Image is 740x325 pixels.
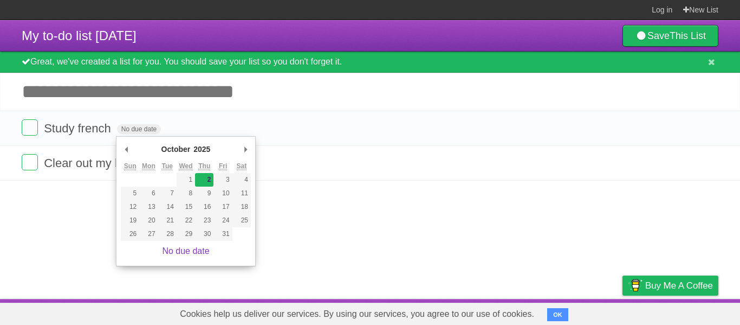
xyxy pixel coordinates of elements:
[169,303,545,325] span: Cookies help us deliver our services. By using our services, you agree to our use of cookies.
[177,173,195,187] button: 1
[608,302,637,322] a: Privacy
[628,276,642,295] img: Buy me a coffee
[237,162,247,170] abbr: Saturday
[22,28,137,43] span: My to-do list [DATE]
[670,30,706,41] b: This List
[177,214,195,227] button: 22
[240,141,251,157] button: Next Month
[645,276,713,295] span: Buy me a coffee
[117,124,161,134] span: No due date
[139,187,158,200] button: 6
[139,227,158,241] button: 27
[213,200,232,214] button: 17
[213,214,232,227] button: 24
[44,122,114,135] span: Study french
[121,187,139,200] button: 5
[142,162,155,170] abbr: Monday
[162,246,209,256] a: No due date
[232,214,251,227] button: 25
[177,187,195,200] button: 8
[195,173,213,187] button: 2
[514,302,558,322] a: Developers
[44,156,168,170] span: Clear out my backpack
[622,276,718,296] a: Buy me a coffee
[195,200,213,214] button: 16
[161,162,172,170] abbr: Tuesday
[121,200,139,214] button: 12
[478,302,501,322] a: About
[198,162,210,170] abbr: Thursday
[158,214,177,227] button: 21
[121,227,139,241] button: 26
[650,302,718,322] a: Suggest a feature
[121,141,132,157] button: Previous Month
[158,187,177,200] button: 7
[139,214,158,227] button: 20
[213,227,232,241] button: 31
[232,173,251,187] button: 4
[232,200,251,214] button: 18
[192,141,212,157] div: 2025
[139,200,158,214] button: 13
[22,154,38,170] label: Done
[177,227,195,241] button: 29
[572,302,595,322] a: Terms
[158,227,177,241] button: 28
[219,162,227,170] abbr: Friday
[195,187,213,200] button: 9
[22,119,38,136] label: Done
[622,25,718,47] a: SaveThis List
[232,187,251,200] button: 11
[195,227,213,241] button: 30
[179,162,192,170] abbr: Wednesday
[547,308,568,321] button: OK
[160,141,192,157] div: October
[213,173,232,187] button: 3
[158,200,177,214] button: 14
[121,214,139,227] button: 19
[177,200,195,214] button: 15
[213,187,232,200] button: 10
[195,214,213,227] button: 23
[124,162,137,170] abbr: Sunday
